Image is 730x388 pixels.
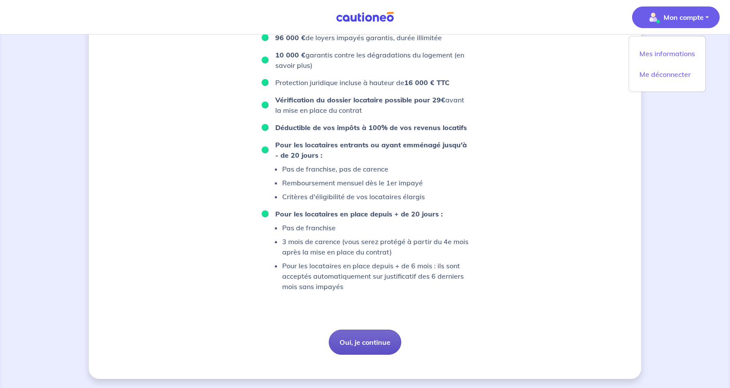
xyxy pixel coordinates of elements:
p: Pour les locataires en place depuis + de 6 mois : ils sont acceptés automatiquement sur justifica... [282,261,469,292]
p: garantis contre les dégradations du logement (en savoir plus) [275,50,469,70]
img: Cautioneo [333,12,397,22]
strong: 96 000 € [275,33,305,42]
p: Pas de franchise [282,223,469,233]
p: Protection juridique incluse à hauteur de [275,77,450,88]
img: illu_account_valid_menu.svg [646,10,660,24]
a: Me déconnecter [632,67,702,81]
strong: Pour les locataires en place depuis + de 20 jours : [275,210,443,218]
p: 3 mois de carence (vous serez protégé à partir du 4e mois après la mise en place du contrat) [282,236,469,257]
button: illu_account_valid_menu.svgMon compte [632,6,720,28]
strong: 10 000 € [275,51,305,59]
button: Oui, je continue [329,330,401,355]
strong: Déductible de vos impôts à 100% de vos revenus locatifs [275,123,467,132]
a: Mes informations [632,47,702,60]
p: Remboursement mensuel dès le 1er impayé [282,178,425,188]
p: Critères d'éligibilité de vos locataires élargis [282,191,425,202]
p: avant la mise en place du contrat [275,95,469,115]
strong: 16 000 € TTC [404,78,450,87]
strong: Vérification du dossier locataire possible pour 29€ [275,95,445,104]
div: illu_account_valid_menu.svgMon compte [629,36,706,92]
strong: Pour les locataires entrants ou ayant emménagé jusqu'à - de 20 jours : [275,140,467,159]
p: Mon compte [664,12,704,22]
p: de loyers impayés garantis, durée illimitée [275,32,442,43]
p: Pas de franchise, pas de carence [282,164,425,174]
